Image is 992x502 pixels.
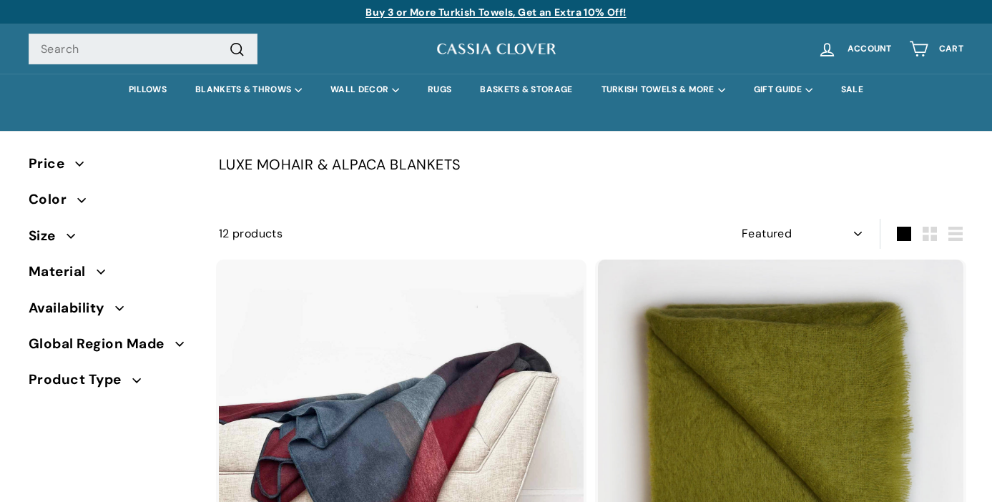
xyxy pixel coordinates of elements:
span: Size [29,225,67,247]
summary: BLANKETS & THROWS [181,74,316,106]
a: Cart [900,28,972,70]
summary: WALL DECOR [316,74,413,106]
span: Color [29,189,77,210]
summary: GIFT GUIDE [740,74,827,106]
a: PILLOWS [114,74,181,106]
span: Material [29,261,97,282]
div: 12 products [219,225,591,243]
button: Color [29,185,196,221]
button: Product Type [29,365,196,401]
input: Search [29,34,257,65]
span: Product Type [29,369,132,390]
a: Account [809,28,900,70]
button: Price [29,149,196,185]
span: Global Region Made [29,333,175,355]
summary: TURKISH TOWELS & MORE [587,74,740,106]
a: BASKETS & STORAGE [466,74,586,106]
span: Account [848,44,892,54]
a: RUGS [413,74,466,106]
button: Material [29,257,196,293]
a: Buy 3 or More Turkish Towels, Get an Extra 10% Off! [365,6,626,19]
p: LUXE MOHAIR & ALPACA BLANKETS [219,153,963,176]
span: Availability [29,297,115,319]
span: Price [29,153,75,174]
button: Availability [29,294,196,330]
a: SALE [827,74,878,106]
span: Cart [939,44,963,54]
button: Size [29,222,196,257]
button: Global Region Made [29,330,196,365]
